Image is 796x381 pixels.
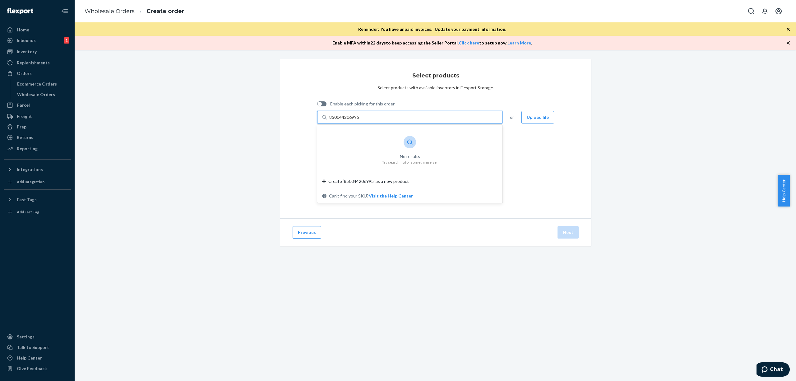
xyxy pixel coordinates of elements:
[757,362,790,378] iframe: Opens a widget where you can chat to one of our agents
[64,37,69,44] div: 1
[17,166,43,173] div: Integrations
[17,365,47,372] div: Give Feedback
[358,26,506,32] p: Reminder: You have unpaid invoices.
[17,91,55,98] div: Wholesale Orders
[146,8,184,15] a: Create order
[558,226,579,239] button: Next
[17,124,26,130] div: Prep
[85,8,135,15] a: Wholesale Orders
[4,47,71,57] a: Inventory
[4,364,71,374] button: Give Feedback
[4,58,71,68] a: Replenishments
[330,101,395,107] span: Enable each picking for this order
[4,207,71,217] a: Add Fast Tag
[4,353,71,363] a: Help Center
[14,90,71,100] a: Wholesale Orders
[459,40,479,45] a: Click here
[4,132,71,142] a: Returns
[369,193,413,199] button: No resultsTry searching for something else.Create ‘850044206995’ as a new productCan't find your ...
[745,5,757,17] button: Open Search Box
[4,25,71,35] a: Home
[377,85,494,91] div: Select products with available inventory in Flexport Storage.
[17,102,30,108] div: Parcel
[17,146,38,152] div: Reporting
[17,197,37,203] div: Fast Tags
[510,114,514,120] span: or
[772,5,785,17] button: Open account menu
[329,193,413,199] span: Can't find your SKU?
[4,122,71,132] a: Prep
[17,134,33,141] div: Returns
[435,26,506,32] a: Update your payment information.
[4,35,71,45] a: Inbounds1
[17,334,35,340] div: Settings
[14,79,71,89] a: Ecommerce Orders
[332,40,532,46] p: Enable MFA within 22 days to keep accessing the Seller Portal. to setup now. .
[58,5,71,17] button: Close Navigation
[17,355,42,361] div: Help Center
[17,27,29,33] div: Home
[759,5,771,17] button: Open notifications
[17,70,32,77] div: Orders
[778,175,790,207] button: Help Center
[4,100,71,110] a: Parcel
[4,68,71,78] a: Orders
[17,37,36,44] div: Inbounds
[4,165,71,174] button: Integrations
[521,111,554,123] button: Upload file
[17,344,49,351] div: Talk to Support
[17,49,37,55] div: Inventory
[329,114,360,120] input: No resultsTry searching for something else.Create ‘850044206995’ as a new productCan't find your ...
[17,81,57,87] div: Ecommerce Orders
[412,72,459,80] h3: Select products
[4,195,71,205] button: Fast Tags
[7,8,33,14] img: Flexport logo
[17,179,44,184] div: Add Integration
[382,160,437,165] div: Try searching for something else.
[382,153,437,160] div: No results
[17,60,50,66] div: Replenishments
[4,342,71,352] button: Talk to Support
[293,226,321,239] button: Previous
[4,332,71,342] a: Settings
[4,144,71,154] a: Reporting
[4,177,71,187] a: Add Integration
[4,111,71,121] a: Freight
[17,113,32,119] div: Freight
[17,209,39,215] div: Add Fast Tag
[80,2,189,21] ol: breadcrumbs
[507,40,531,45] a: Learn More
[328,178,409,184] span: Create ‘850044206995’ as a new product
